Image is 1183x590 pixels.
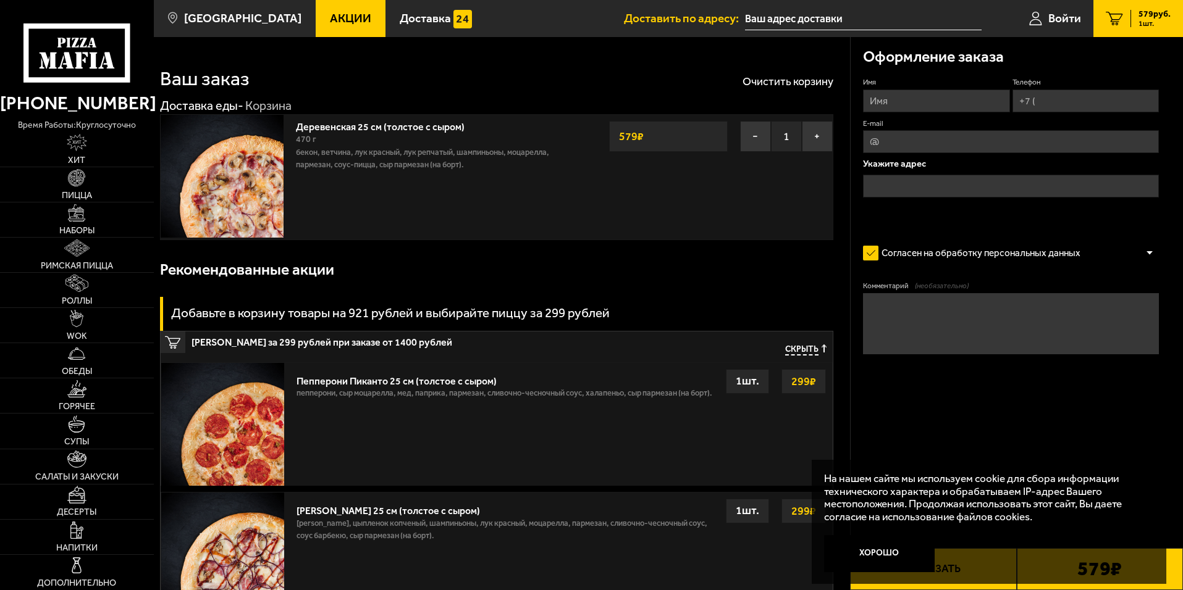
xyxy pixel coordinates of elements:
a: Деревенская 25 см (толстое с сыром) [296,117,477,133]
strong: 299 ₽ [788,499,819,523]
div: 1 шт. [726,369,769,394]
p: бекон, ветчина, лук красный, лук репчатый, шампиньоны, моцарелла, пармезан, соус-пицца, сыр парме... [296,146,570,171]
input: +7 ( [1012,89,1159,112]
a: Доставка еды- [160,98,243,113]
span: Пицца [62,191,92,200]
a: Пепперони Пиканто 25 см (толстое с сыром)пепперони, сыр Моцарелла, мед, паприка, пармезан, сливоч... [161,362,833,486]
button: Скрыть [785,344,827,356]
input: Ваш адрес доставки [745,7,982,30]
strong: 299 ₽ [788,370,819,393]
span: Войти [1048,12,1081,24]
span: Римская пицца [41,262,113,270]
span: Обеды [62,367,92,376]
span: Скрыть [785,344,819,356]
label: Согласен на обработку персональных данных [863,241,1093,265]
div: Пепперони Пиканто 25 см (толстое с сыром) [297,369,712,387]
img: 15daf4d41897b9f0e9f617042186c801.svg [453,10,472,28]
span: Горячее [59,402,95,411]
span: Салаты и закуски [35,473,119,481]
p: пепперони, сыр Моцарелла, мед, паприка, пармезан, сливочно-чесночный соус, халапеньо, сыр пармеза... [297,387,712,405]
div: Корзина [245,98,292,114]
span: Акции [330,12,371,24]
span: WOK [67,332,87,341]
span: 1 шт. [1139,20,1171,27]
h3: Рекомендованные акции [160,262,334,278]
label: Комментарий [863,281,1159,291]
span: Хит [68,156,85,165]
p: [PERSON_NAME], цыпленок копченый, шампиньоны, лук красный, моцарелла, пармезан, сливочно-чесночны... [297,517,714,548]
button: Очистить корзину [743,76,833,87]
div: [PERSON_NAME] 25 см (толстое с сыром) [297,499,714,517]
span: [PERSON_NAME] за 299 рублей при заказе от 1400 рублей [192,331,595,347]
p: Укажите адрес [863,159,1159,168]
span: Супы [64,438,89,446]
h3: Добавьте в корзину товары на 921 рублей и выбирайте пиццу за 299 рублей [171,307,610,320]
button: Хорошо [824,535,935,572]
span: 470 г [296,134,316,144]
span: Десерты [57,508,96,517]
label: Имя [863,77,1009,88]
span: [GEOGRAPHIC_DATA] [184,12,301,24]
label: E-mail [863,118,1159,129]
strong: 579 ₽ [616,125,647,148]
span: (необязательно) [915,281,969,291]
span: 579 руб. [1139,10,1171,19]
button: + [802,121,833,152]
h3: Оформление заказа [863,49,1004,65]
span: Наборы [59,226,95,235]
label: Телефон [1012,77,1159,88]
span: Дополнительно [37,579,116,588]
span: Доставка [400,12,451,24]
input: Имя [863,89,1009,112]
p: На нашем сайте мы используем cookie для сбора информации технического характера и обрабатываем IP... [824,472,1147,523]
span: Напитки [56,544,98,552]
span: 1 [771,121,802,152]
button: − [740,121,771,152]
h1: Ваш заказ [160,69,250,89]
div: 1 шт. [726,499,769,523]
span: Доставить по адресу: [624,12,745,24]
input: @ [863,130,1159,153]
span: Роллы [62,297,92,305]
